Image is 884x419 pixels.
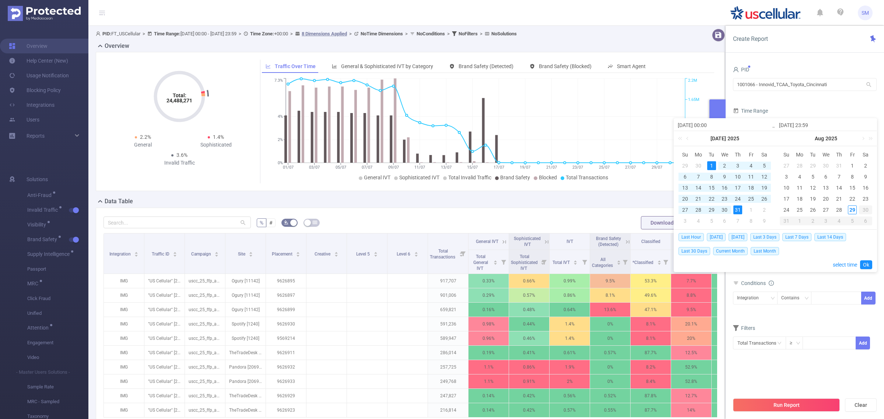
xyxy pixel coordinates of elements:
[731,151,744,158] span: Th
[859,171,872,182] td: August 9, 2025
[173,92,186,98] tspan: Total:
[793,204,806,215] td: August 25, 2025
[733,108,768,114] span: Time Range
[720,205,729,214] div: 30
[744,149,758,160] th: Fri
[9,98,55,112] a: Integrations
[832,151,846,158] span: Th
[335,165,346,170] tspan: 05/07
[27,207,60,212] span: Invalid Traffic
[806,149,820,160] th: Tue
[347,31,354,36] span: >
[677,131,686,146] a: Last year (Control + left)
[780,215,793,226] td: August 31, 2025
[707,183,716,192] div: 15
[445,31,452,36] span: >
[731,193,744,204] td: July 24, 2025
[820,204,833,215] td: August 27, 2025
[678,149,692,160] th: Sun
[795,161,804,170] div: 28
[806,160,820,171] td: July 29, 2025
[705,149,718,160] th: Tue
[806,215,820,226] td: September 2, 2025
[403,31,410,36] span: >
[747,161,755,170] div: 4
[27,251,72,257] span: Supply Intelligence
[9,68,69,83] a: Usage Notification
[833,258,857,272] a: select time
[832,160,846,171] td: July 31, 2025
[825,131,838,146] a: 2025
[760,172,769,181] div: 12
[27,237,60,242] span: Brand Safety
[782,205,791,214] div: 24
[278,137,283,142] tspan: 2%
[832,193,846,204] td: August 21, 2025
[760,194,769,203] div: 26
[733,35,768,42] span: Create Report
[846,193,859,204] td: August 22, 2025
[27,335,88,350] span: Engagement
[733,67,739,73] i: icon: user
[832,215,846,226] td: September 4, 2025
[274,78,283,83] tspan: 7.3%
[692,160,705,171] td: June 30, 2025
[758,151,771,158] span: Sa
[804,296,809,301] i: icon: down
[278,115,283,119] tspan: 4%
[760,161,769,170] div: 5
[846,204,859,215] td: August 29, 2025
[780,160,793,171] td: July 27, 2025
[692,151,705,158] span: Mo
[861,292,876,304] button: Add
[793,149,806,160] th: Mon
[821,205,830,214] div: 27
[9,83,61,98] a: Blocking Policy
[758,182,771,193] td: July 19, 2025
[27,306,88,321] span: Unified
[179,141,252,149] div: Sophisticated
[758,193,771,204] td: July 26, 2025
[733,161,742,170] div: 3
[718,160,732,171] td: July 2, 2025
[718,215,732,226] td: August 6, 2025
[694,216,703,225] div: 4
[491,31,517,36] b: No Solutions
[780,182,793,193] td: August 10, 2025
[731,160,744,171] td: July 3, 2025
[861,172,870,181] div: 9
[832,171,846,182] td: August 7, 2025
[692,171,705,182] td: July 7, 2025
[692,149,705,160] th: Mon
[720,216,729,225] div: 6
[780,204,793,215] td: August 24, 2025
[539,63,592,69] span: Brand Safety (Blocked)
[140,31,147,36] span: >
[27,172,48,187] span: Solutions
[731,182,744,193] td: July 17, 2025
[651,165,662,170] tspan: 29/07
[9,53,68,68] a: Help Center (New)
[27,133,45,139] span: Reports
[678,204,692,215] td: July 27, 2025
[692,215,705,226] td: August 4, 2025
[793,171,806,182] td: August 4, 2025
[793,215,806,226] td: September 1, 2025
[96,31,102,36] i: icon: user
[781,292,804,304] div: Contains
[793,151,806,158] span: Mo
[707,172,716,181] div: 8
[694,205,703,214] div: 28
[27,350,88,365] span: Video
[733,205,742,214] div: 31
[806,193,820,204] td: August 19, 2025
[362,165,372,170] tspan: 07/07
[27,193,54,198] span: Anti-Fraud
[758,149,771,160] th: Sat
[678,171,692,182] td: July 6, 2025
[820,149,833,160] th: Wed
[493,165,504,170] tspan: 17/07
[96,31,517,36] span: FT_USCellular [DATE] 00:00 - [DATE] 23:59 +00:00
[731,149,744,160] th: Thu
[848,183,857,192] div: 15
